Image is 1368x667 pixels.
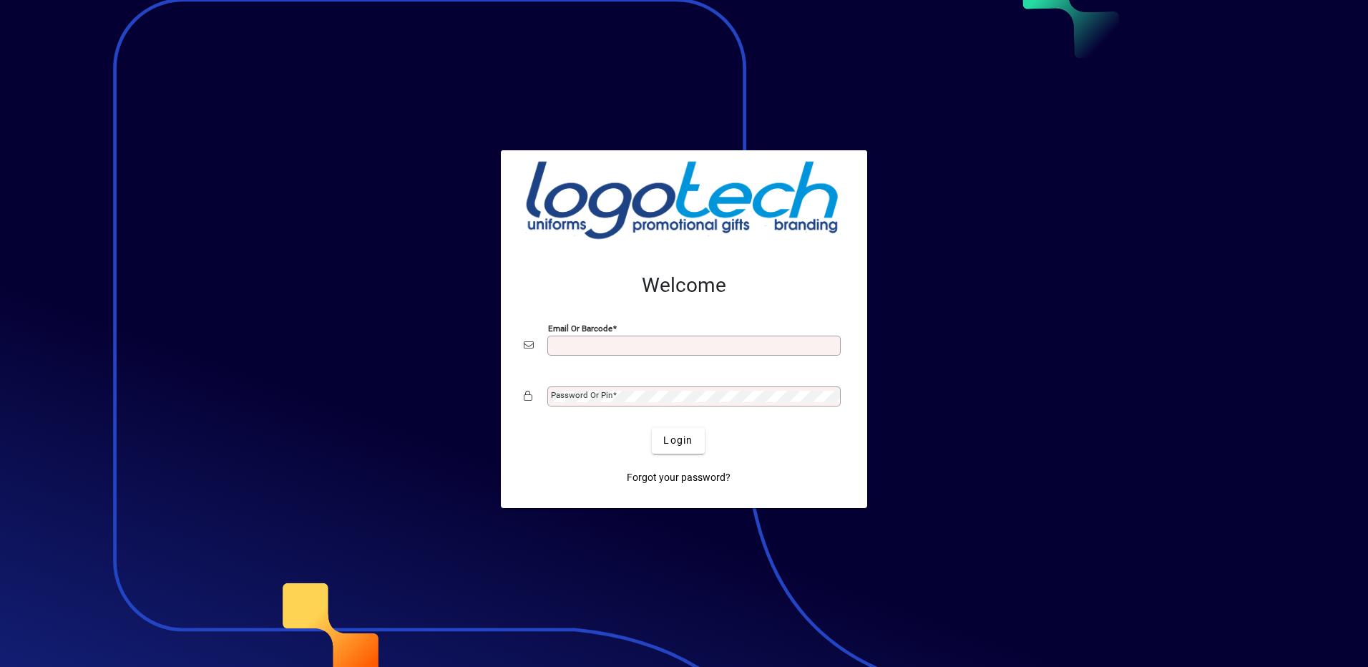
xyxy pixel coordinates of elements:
[652,428,704,454] button: Login
[663,433,693,448] span: Login
[551,390,612,400] mat-label: Password or Pin
[627,470,731,485] span: Forgot your password?
[548,323,612,333] mat-label: Email or Barcode
[524,273,844,298] h2: Welcome
[621,465,736,491] a: Forgot your password?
